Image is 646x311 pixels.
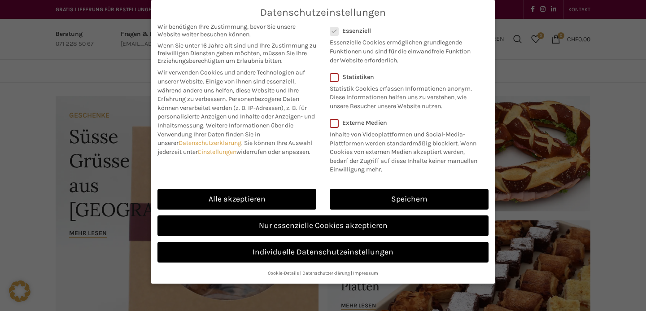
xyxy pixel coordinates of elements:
a: Impressum [353,270,378,276]
p: Statistik Cookies erfassen Informationen anonym. Diese Informationen helfen uns zu verstehen, wie... [330,81,477,111]
span: Personenbezogene Daten können verarbeitet werden (z. B. IP-Adressen), z. B. für personalisierte A... [157,95,315,129]
a: Cookie-Details [268,270,299,276]
a: Datenschutzerklärung [302,270,350,276]
span: Wir benötigen Ihre Zustimmung, bevor Sie unsere Website weiter besuchen können. [157,23,316,38]
a: Datenschutzerklärung [179,139,241,147]
label: Externe Medien [330,119,483,127]
p: Essenzielle Cookies ermöglichen grundlegende Funktionen und sind für die einwandfreie Funktion de... [330,35,477,65]
span: Sie können Ihre Auswahl jederzeit unter widerrufen oder anpassen. [157,139,312,156]
label: Essenziell [330,27,477,35]
a: Einstellungen [198,148,236,156]
a: Individuelle Datenschutzeinstellungen [157,242,489,263]
span: Wir verwenden Cookies und andere Technologien auf unserer Website. Einige von ihnen sind essenzie... [157,69,305,103]
p: Inhalte von Videoplattformen und Social-Media-Plattformen werden standardmäßig blockiert. Wenn Co... [330,127,483,174]
span: Datenschutzeinstellungen [260,7,386,18]
label: Statistiken [330,73,477,81]
span: Wenn Sie unter 16 Jahre alt sind und Ihre Zustimmung zu freiwilligen Diensten geben möchten, müss... [157,42,316,65]
a: Alle akzeptieren [157,189,316,210]
a: Nur essenzielle Cookies akzeptieren [157,215,489,236]
a: Speichern [330,189,489,210]
span: Weitere Informationen über die Verwendung Ihrer Daten finden Sie in unserer . [157,122,293,147]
